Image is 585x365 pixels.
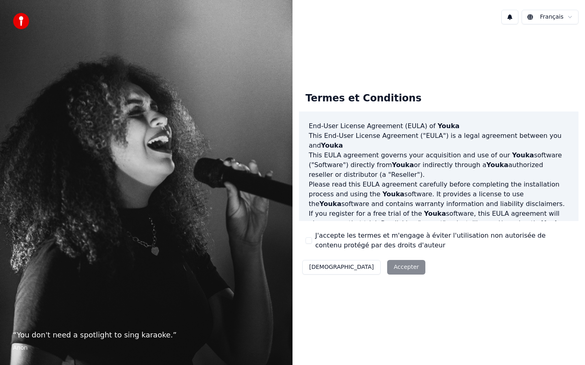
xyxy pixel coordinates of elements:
[309,150,569,180] p: This EULA agreement governs your acquisition and use of our software ("Software") directly from o...
[392,161,414,169] span: Youka
[309,131,569,150] p: This End-User License Agreement ("EULA") is a legal agreement between you and
[438,122,459,130] span: Youka
[542,219,563,227] span: Youka
[315,231,572,250] label: J'accepte les termes et m'engage à éviter l'utilisation non autorisée de contenu protégé par des ...
[424,210,446,217] span: Youka
[309,180,569,209] p: Please read this EULA agreement carefully before completing the installation process and using th...
[299,86,428,112] div: Termes et Conditions
[512,151,534,159] span: Youka
[319,200,341,208] span: Youka
[321,142,343,149] span: Youka
[13,329,279,341] p: “ You don't need a spotlight to sing karaoke. ”
[13,13,29,29] img: youka
[382,190,404,198] span: Youka
[302,260,381,275] button: [DEMOGRAPHIC_DATA]
[486,161,508,169] span: Youka
[309,209,569,248] p: If you register for a free trial of the software, this EULA agreement will also govern that trial...
[13,344,279,352] footer: Anon
[309,121,569,131] h3: End-User License Agreement (EULA) of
